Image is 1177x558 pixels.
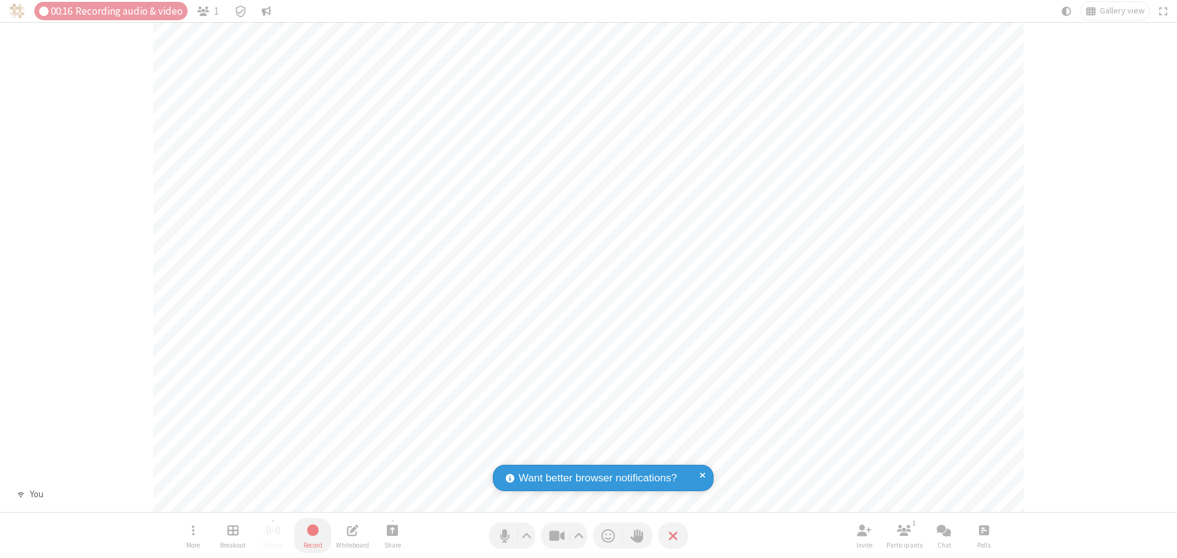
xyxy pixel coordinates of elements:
span: 00:16 [51,6,72,17]
button: Invite participants (⌘+Shift+I) [846,518,883,553]
button: Send a reaction [593,522,623,549]
button: Audio settings [519,522,535,549]
button: Manage Breakout Rooms [215,518,251,553]
button: Open menu [175,518,211,553]
span: More [186,541,200,549]
button: Raise hand [623,522,652,549]
button: End or leave meeting [658,522,688,549]
div: Meeting details Encryption enabled [229,2,252,20]
span: Want better browser notifications? [519,470,677,486]
button: Conversation [257,2,276,20]
button: Using system theme [1057,2,1076,20]
button: Open chat [926,518,962,553]
span: Recording audio & video [75,6,183,17]
button: Video setting [571,522,587,549]
div: Audio & video [34,2,188,20]
button: Open participant list [192,2,224,20]
img: QA Selenium DO NOT DELETE OR CHANGE [10,4,25,18]
span: 1 [214,6,219,17]
button: Unable to start streaming without first stopping recording [254,518,291,553]
button: Open shared whiteboard [334,518,371,553]
span: Chat [937,541,951,549]
span: Share [384,541,401,549]
span: Whiteboard [336,541,369,549]
button: Mute (⌘+Shift+A) [489,522,535,549]
button: Stop video (⌘+Shift+V) [541,522,587,549]
span: Invite [856,541,872,549]
span: Breakout [220,541,246,549]
button: Change layout [1081,2,1149,20]
span: Record [303,541,322,549]
span: Stream [262,541,283,549]
button: Start sharing [374,518,411,553]
span: Polls [977,541,991,549]
button: Fullscreen [1154,2,1173,20]
div: You [25,487,48,502]
button: Open poll [966,518,1002,553]
div: 1 [909,518,920,529]
button: Open participant list [886,518,923,553]
span: Participants [886,541,923,549]
span: Gallery view [1100,6,1145,16]
button: Stop recording [294,518,331,553]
